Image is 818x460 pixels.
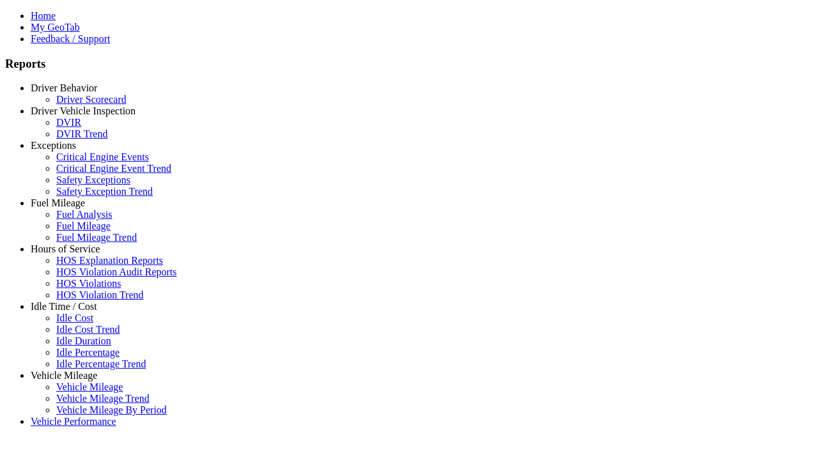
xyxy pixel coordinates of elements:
a: Safety Exceptions [56,174,130,185]
a: Safety Exception Trend [56,186,153,197]
a: Driver Vehicle Inspection [31,105,135,116]
a: Critical Engine Event Trend [56,163,171,174]
a: Idle Cost [56,312,93,323]
a: Idle Time / Cost [31,301,97,312]
a: HOS Violations [56,278,121,289]
a: Driver Scorecard [56,94,127,105]
a: Vehicle Performance [31,416,116,427]
a: Idle Cost Trend [56,324,120,335]
a: Fuel Analysis [56,209,112,220]
a: Critical Engine Events [56,151,149,162]
a: Vehicle Mileage By Period [56,404,167,415]
a: Idle Percentage [56,347,120,358]
a: Vehicle Mileage [56,381,123,392]
h3: Reports [5,57,813,71]
a: Exceptions [31,140,76,151]
a: HOS Violation Audit Reports [56,266,177,277]
a: Fuel Mileage [56,220,111,231]
a: DVIR [56,117,81,128]
a: Home [31,10,56,21]
a: Hours of Service [31,243,100,254]
a: My GeoTab [31,22,80,33]
a: HOS Explanation Reports [56,255,163,266]
a: Idle Percentage Trend [56,358,146,369]
a: Fuel Mileage [31,197,85,208]
a: Idle Duration [56,335,111,346]
a: Driver Behavior [31,82,97,93]
a: HOS Violation Trend [56,289,144,300]
a: Fuel Mileage Trend [56,232,137,243]
a: Feedback / Support [31,33,110,44]
a: DVIR Trend [56,128,107,139]
a: Vehicle Mileage [31,370,97,381]
a: Vehicle Mileage Trend [56,393,150,404]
